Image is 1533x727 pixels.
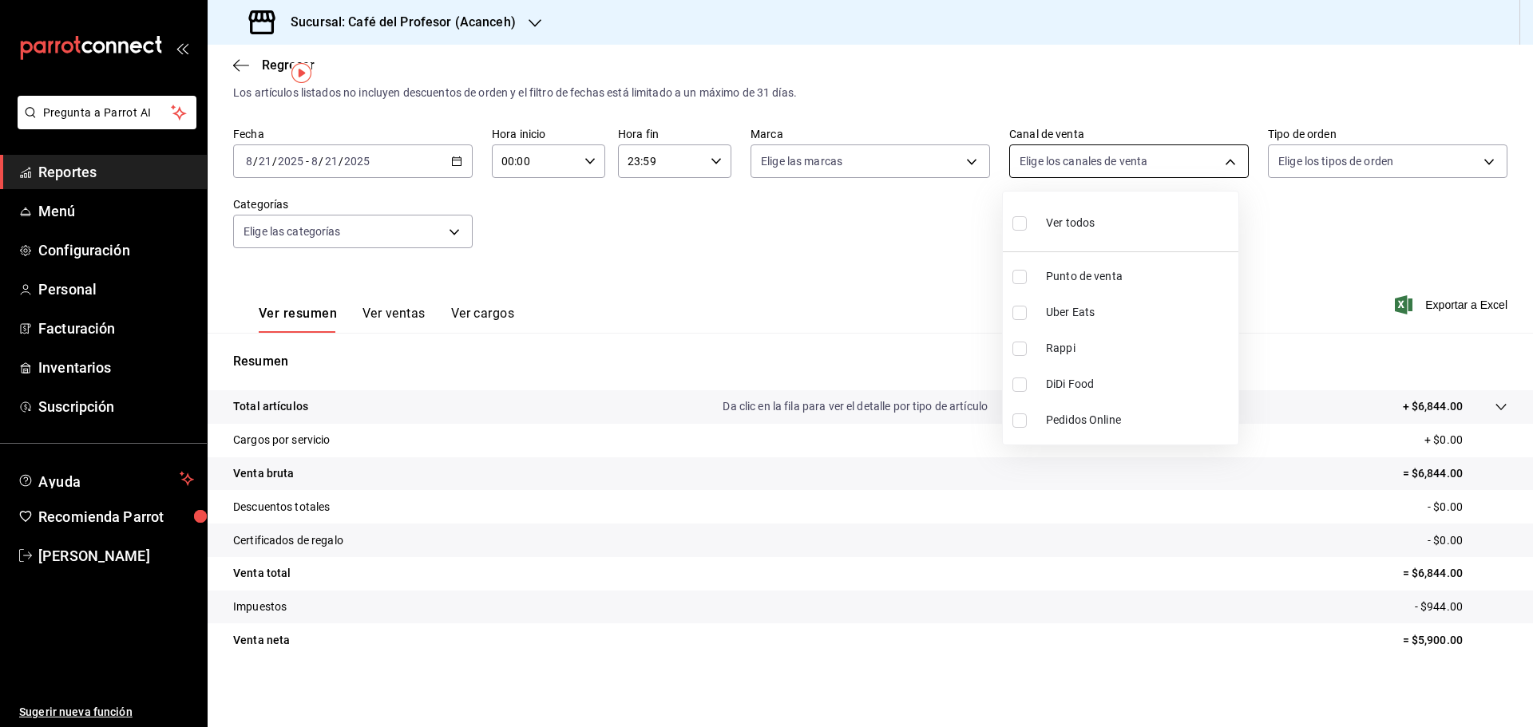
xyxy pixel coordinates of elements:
[291,63,311,83] img: Tooltip marker
[1046,340,1232,357] span: Rappi
[1046,268,1232,285] span: Punto de venta
[1046,376,1232,393] span: DiDi Food
[1046,304,1232,321] span: Uber Eats
[1046,412,1232,429] span: Pedidos Online
[1046,215,1095,231] span: Ver todos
